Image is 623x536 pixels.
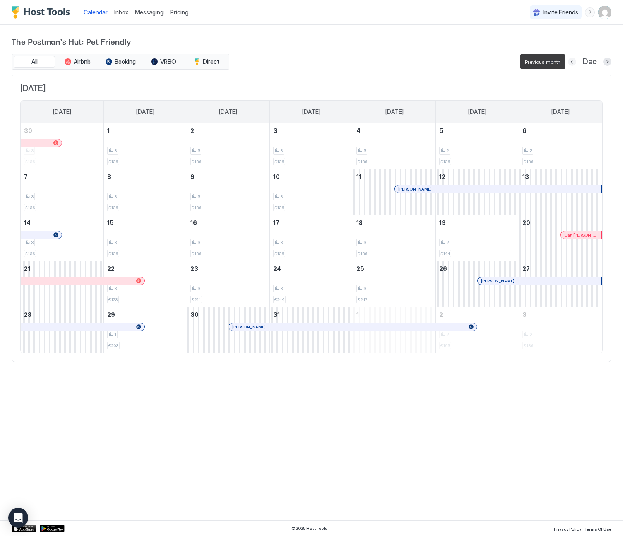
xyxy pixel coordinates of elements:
[543,9,578,16] span: Invite Friends
[25,205,35,210] span: £136
[270,261,353,307] td: December 24, 2025
[107,173,111,180] span: 8
[543,101,578,123] a: Saturday
[74,58,91,65] span: Airbnb
[107,265,115,272] span: 22
[356,127,361,134] span: 4
[21,169,104,215] td: December 7, 2025
[21,307,103,322] a: December 28, 2025
[270,307,353,322] a: December 31, 2025
[40,525,65,532] a: Google Play Store
[197,240,200,245] span: 3
[104,307,187,353] td: December 29, 2025
[31,240,34,245] span: 3
[440,251,450,256] span: £144
[291,526,327,531] span: © 2025 Host Tools
[353,215,436,261] td: December 18, 2025
[353,307,436,353] td: January 1, 2026
[232,324,474,330] div: [PERSON_NAME]
[270,123,353,138] a: December 3, 2025
[190,265,198,272] span: 23
[481,278,598,284] div: [PERSON_NAME]
[170,9,188,16] span: Pricing
[108,205,118,210] span: £136
[358,251,367,256] span: £136
[12,525,36,532] div: App Store
[358,159,367,164] span: £136
[280,194,283,199] span: 3
[568,58,576,66] button: Previous month
[187,307,270,353] td: December 30, 2025
[583,57,597,67] span: Dec
[280,240,283,245] span: 3
[585,7,595,17] div: menu
[135,9,164,16] span: Messaging
[436,261,519,276] a: December 26, 2025
[353,169,436,215] td: December 11, 2025
[519,261,602,307] td: December 27, 2025
[529,148,532,153] span: 2
[564,232,598,238] span: Catt [PERSON_NAME]
[190,311,199,318] span: 30
[21,215,104,261] td: December 14, 2025
[551,108,570,116] span: [DATE]
[439,173,445,180] span: 12
[24,265,30,272] span: 21
[21,307,104,353] td: December 28, 2025
[187,215,270,230] a: December 16, 2025
[353,261,436,307] td: December 25, 2025
[21,261,103,276] a: December 21, 2025
[12,35,611,47] span: The Postman's Hut: Pet Friendly
[274,159,284,164] span: £136
[20,83,603,94] span: [DATE]
[104,169,187,184] a: December 8, 2025
[128,101,163,123] a: Monday
[356,311,359,318] span: 1
[270,169,353,215] td: December 10, 2025
[14,56,55,68] button: All
[100,56,141,68] button: Booking
[187,261,270,307] td: December 23, 2025
[554,526,581,531] span: Privacy Policy
[353,123,436,138] a: December 4, 2025
[25,251,35,256] span: £136
[363,148,366,153] span: 3
[460,101,495,123] a: Friday
[136,108,154,116] span: [DATE]
[353,261,436,276] a: December 25, 2025
[135,8,164,17] a: Messaging
[104,215,187,261] td: December 15, 2025
[104,169,187,215] td: December 8, 2025
[8,508,28,528] div: Open Intercom Messenger
[436,123,519,169] td: December 5, 2025
[143,56,184,68] button: VRBO
[363,240,366,245] span: 3
[197,286,200,291] span: 3
[197,148,200,153] span: 3
[190,173,195,180] span: 9
[353,169,436,184] a: December 11, 2025
[270,261,353,276] a: December 24, 2025
[598,6,611,19] div: User profile
[446,240,449,245] span: 2
[439,265,447,272] span: 26
[385,108,404,116] span: [DATE]
[353,123,436,169] td: December 4, 2025
[57,56,98,68] button: Airbnb
[114,194,117,199] span: 3
[363,286,366,291] span: 3
[519,215,602,230] a: December 20, 2025
[274,205,284,210] span: £136
[436,169,519,184] a: December 12, 2025
[525,59,560,65] span: Previous month
[187,169,270,184] a: December 9, 2025
[107,311,115,318] span: 29
[519,307,602,322] a: January 3, 2026
[108,159,118,164] span: £136
[108,343,118,348] span: £203
[84,9,108,16] span: Calendar
[114,240,117,245] span: 3
[160,58,176,65] span: VRBO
